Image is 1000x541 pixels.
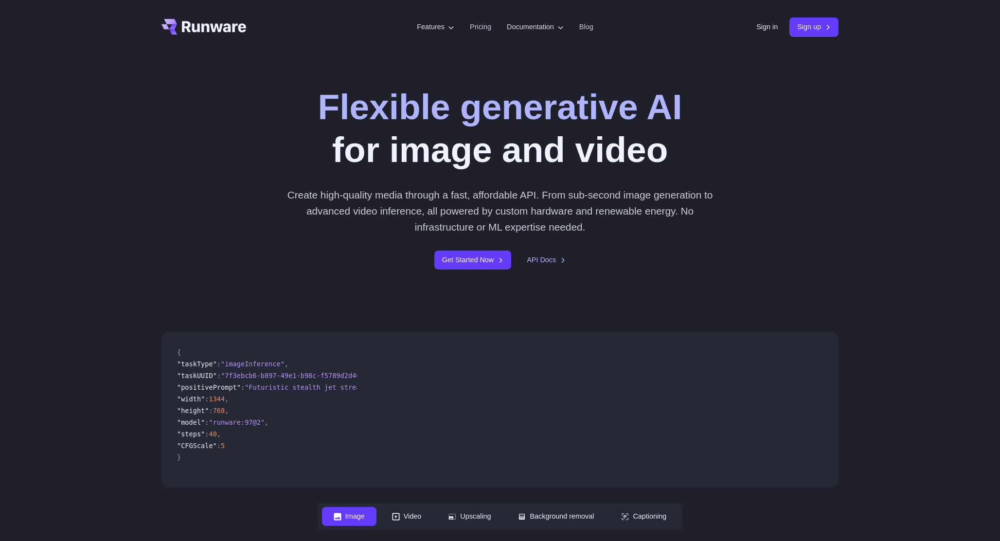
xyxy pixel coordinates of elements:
[177,372,217,379] span: "taskUUID"
[221,442,225,450] span: 5
[241,383,245,391] span: :
[756,21,778,33] a: Sign in
[437,507,502,526] button: Upscaling
[177,453,181,461] span: }
[177,442,217,450] span: "CFGScale"
[161,19,246,35] a: Go to /
[507,21,564,33] label: Documentation
[506,507,606,526] button: Background removal
[217,372,221,379] span: :
[209,430,216,438] span: 40
[177,418,205,426] span: "model"
[470,21,491,33] a: Pricing
[177,395,205,403] span: "width"
[177,360,217,368] span: "taskType"
[380,507,433,526] button: Video
[217,442,221,450] span: :
[318,86,682,171] h1: for image and video
[285,360,288,368] span: ,
[209,418,265,426] span: "runware:97@2"
[245,383,607,391] span: "Futuristic stealth jet streaking through a neon-lit cityscape with glowing purple exhaust"
[217,430,221,438] span: ,
[177,407,209,415] span: "height"
[221,372,372,379] span: "7f3ebcb6-b897-49e1-b98c-f5789d2d40d7"
[609,507,678,526] button: Captioning
[527,254,566,266] a: API Docs
[205,418,209,426] span: :
[789,18,839,36] a: Sign up
[213,407,225,415] span: 768
[209,395,225,403] span: 1344
[265,418,268,426] span: ,
[225,407,229,415] span: ,
[284,187,717,235] p: Create high-quality media through a fast, affordable API. From sub-second image generation to adv...
[322,507,376,526] button: Image
[205,395,209,403] span: :
[225,395,229,403] span: ,
[318,87,682,126] strong: Flexible generative AI
[434,251,511,270] a: Get Started Now
[177,348,181,356] span: {
[221,360,285,368] span: "imageInference"
[579,21,593,33] a: Blog
[177,430,205,438] span: "steps"
[177,383,241,391] span: "positivePrompt"
[209,407,213,415] span: :
[205,430,209,438] span: :
[417,21,454,33] label: Features
[217,360,221,368] span: :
